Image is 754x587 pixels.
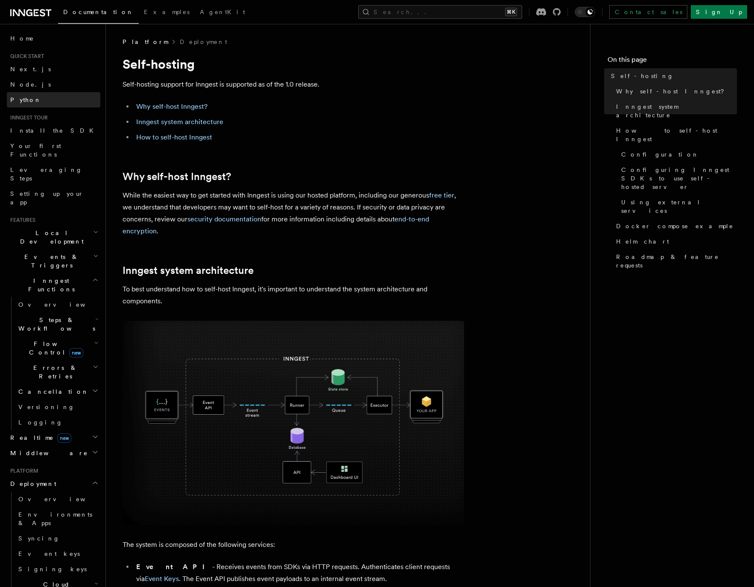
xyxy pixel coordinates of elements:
span: Next.js [10,66,51,73]
li: - Receives events from SDKs via HTTP requests. Authenticates client requests via . The Event API ... [134,561,464,585]
a: AgentKit [195,3,250,23]
a: Setting up your app [7,186,100,210]
span: Helm chart [616,237,669,246]
button: Search...⌘K [358,5,522,19]
a: Configuring Inngest SDKs to use self-hosted server [618,162,737,195]
a: Why self-host Inngest? [613,84,737,99]
div: Inngest Functions [7,297,100,430]
button: Toggle dark mode [575,7,595,17]
button: Steps & Workflows [15,312,100,336]
a: Overview [15,297,100,312]
button: Middleware [7,445,100,461]
span: Event keys [18,550,80,557]
span: Home [10,34,34,43]
img: Inngest system architecture diagram [123,321,464,525]
span: Middleware [7,449,88,457]
span: Cancellation [15,387,89,396]
a: Docker compose example [613,218,737,234]
span: Realtime [7,433,71,442]
p: Self-hosting support for Inngest is supported as of the 1.0 release. [123,78,464,90]
a: Why self-host Inngest? [136,102,207,110]
span: Docker compose example [616,222,734,230]
a: Deployment [180,38,227,46]
a: Self-hosting [608,68,737,84]
a: Inngest system architecture [136,118,223,126]
span: Inngest Functions [7,276,92,293]
span: Environments & Apps [18,511,92,526]
a: Your first Functions [7,138,100,162]
span: How to self-host Inngest [616,126,737,143]
strong: Event API [136,563,212,571]
span: Configuration [621,150,699,159]
span: Self-hosting [611,72,674,80]
a: How to self-host Inngest [136,133,212,141]
span: Features [7,217,35,224]
span: Node.js [10,81,51,88]
a: Signing keys [15,561,100,577]
span: Inngest system architecture [616,102,737,119]
span: Inngest tour [7,114,48,121]
a: Examples [139,3,195,23]
a: Roadmap & feature requests [613,249,737,273]
a: Using external services [618,195,737,218]
a: Logging [15,415,100,430]
span: Syncing [18,535,60,542]
span: new [69,348,83,357]
a: Inngest system architecture [613,99,737,123]
a: Next.js [7,61,100,77]
span: Overview [18,496,106,503]
a: Why self-host Inngest? [123,171,231,183]
h4: On this page [608,55,737,68]
button: Inngest Functions [7,273,100,297]
span: Platform [7,468,38,474]
a: Overview [15,491,100,507]
span: AgentKit [200,9,245,15]
span: Local Development [7,229,93,246]
span: Configuring Inngest SDKs to use self-hosted server [621,166,737,191]
a: Configuration [618,147,737,162]
span: Setting up your app [10,190,84,206]
span: Events & Triggers [7,253,93,270]
span: Signing keys [18,566,87,572]
span: Leveraging Steps [10,166,82,182]
a: How to self-host Inngest [613,123,737,147]
span: Documentation [63,9,134,15]
a: Inngest system architecture [123,264,254,276]
span: Errors & Retries [15,363,93,381]
span: Roadmap & feature requests [616,253,737,270]
button: Local Development [7,225,100,249]
button: Errors & Retries [15,360,100,384]
span: Why self-host Inngest? [616,87,730,96]
a: Versioning [15,399,100,415]
a: Sign Up [691,5,747,19]
span: Using external services [621,198,737,215]
span: Python [10,96,41,103]
button: Flow Controlnew [15,336,100,360]
span: Logging [18,419,63,426]
p: The system is composed of the following services: [123,539,464,551]
a: Documentation [58,3,139,24]
a: Python [7,92,100,108]
span: Steps & Workflows [15,316,95,333]
span: Examples [144,9,190,15]
a: security documentation [187,215,261,223]
a: Environments & Apps [15,507,100,531]
a: Event Keys [145,575,179,583]
span: Flow Control [15,340,94,357]
a: Helm chart [613,234,737,249]
a: Contact sales [609,5,687,19]
a: Node.js [7,77,100,92]
a: Syncing [15,531,100,546]
a: free tier [429,191,454,199]
span: new [57,433,71,443]
h1: Self-hosting [123,56,464,72]
button: Deployment [7,476,100,491]
p: To best understand how to self-host Inngest, it's important to understand the system architecture... [123,283,464,307]
button: Cancellation [15,384,100,399]
p: While the easiest way to get started with Inngest is using our hosted platform, including our gen... [123,189,464,237]
span: Install the SDK [10,127,99,134]
span: Quick start [7,53,44,60]
a: Install the SDK [7,123,100,138]
kbd: ⌘K [505,8,517,16]
button: Realtimenew [7,430,100,445]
